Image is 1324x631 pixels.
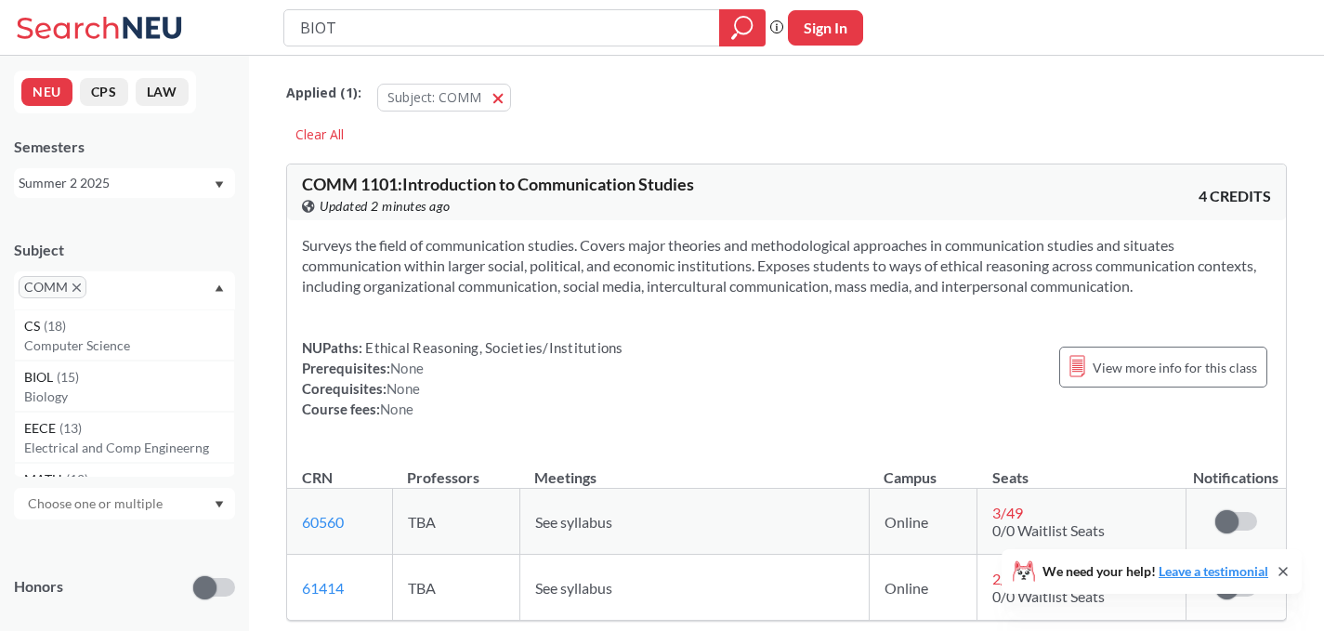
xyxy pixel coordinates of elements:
[992,504,1023,521] span: 3 / 49
[24,367,57,388] span: BIOL
[977,449,1186,489] th: Seats
[992,521,1105,539] span: 0/0 Waitlist Seats
[869,489,977,555] td: Online
[390,360,424,376] span: None
[19,173,213,193] div: Summer 2 2025
[1042,565,1268,578] span: We need your help!
[215,181,224,189] svg: Dropdown arrow
[136,78,189,106] button: LAW
[392,489,519,555] td: TBA
[1186,449,1287,489] th: Notifications
[719,9,766,46] div: magnifying glass
[377,84,511,112] button: Subject: COMM
[80,78,128,106] button: CPS
[1093,356,1257,379] span: View more info for this class
[215,501,224,508] svg: Dropdown arrow
[14,168,235,198] div: Summer 2 2025Dropdown arrow
[72,283,81,292] svg: X to remove pill
[387,88,481,106] span: Subject: COMM
[24,316,44,336] span: CS
[14,240,235,260] div: Subject
[24,469,66,490] span: MATH
[14,576,63,598] p: Honors
[788,10,863,46] button: Sign In
[519,449,869,489] th: Meetings
[24,336,234,355] p: Computer Science
[320,196,451,217] span: Updated 2 minutes ago
[66,471,88,487] span: ( 12 )
[59,420,82,436] span: ( 13 )
[1199,186,1271,206] span: 4 CREDITS
[535,579,612,597] span: See syllabus
[392,449,519,489] th: Professors
[869,555,977,621] td: Online
[302,467,333,488] div: CRN
[14,271,235,309] div: COMMX to remove pillDropdown arrowCS(18)Computer ScienceBIOL(15)BiologyEECE(13)Electrical and Com...
[302,337,623,419] div: NUPaths: Prerequisites: Corequisites: Course fees:
[302,174,694,194] span: COMM 1101 : Introduction to Communication Studies
[286,83,361,103] span: Applied ( 1 ):
[380,401,413,417] span: None
[1159,563,1268,579] a: Leave a testimonial
[731,15,754,41] svg: magnifying glass
[14,488,235,519] div: Dropdown arrow
[19,276,86,298] span: COMMX to remove pill
[392,555,519,621] td: TBA
[24,418,59,439] span: EECE
[992,570,1023,587] span: 2 / 35
[44,318,66,334] span: ( 18 )
[14,137,235,157] div: Semesters
[535,513,612,531] span: See syllabus
[19,493,175,515] input: Choose one or multiple
[24,388,234,406] p: Biology
[24,439,234,457] p: Electrical and Comp Engineerng
[298,12,706,44] input: Class, professor, course number, "phrase"
[21,78,72,106] button: NEU
[387,380,420,397] span: None
[57,369,79,385] span: ( 15 )
[869,449,977,489] th: Campus
[215,284,224,292] svg: Dropdown arrow
[302,235,1271,296] section: Surveys the field of communication studies. Covers major theories and methodological approaches i...
[286,121,353,149] div: Clear All
[302,513,344,531] a: 60560
[302,579,344,597] a: 61414
[362,339,623,356] span: Ethical Reasoning, Societies/Institutions
[992,587,1105,605] span: 0/0 Waitlist Seats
